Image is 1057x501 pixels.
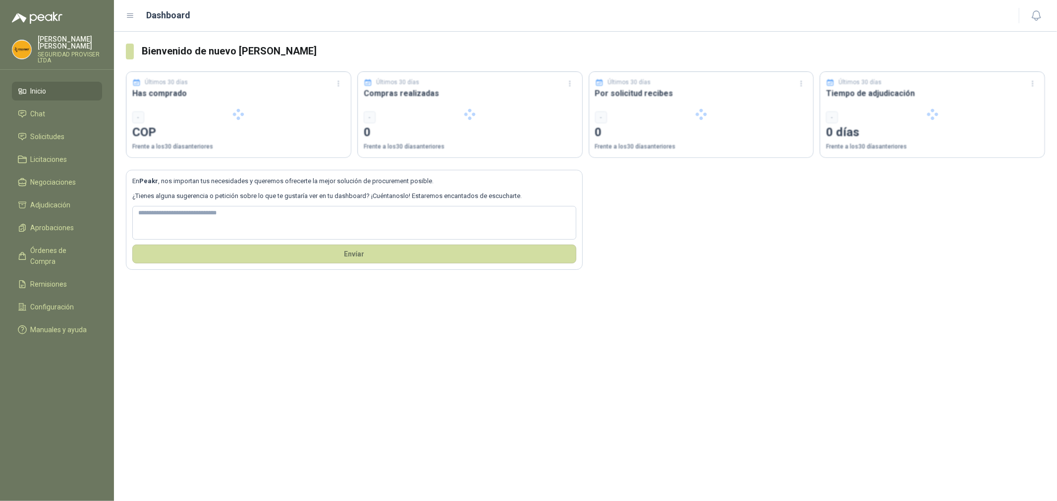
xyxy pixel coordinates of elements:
span: Solicitudes [31,131,65,142]
span: Órdenes de Compra [31,245,93,267]
a: Manuales y ayuda [12,320,102,339]
a: Remisiones [12,275,102,294]
a: Órdenes de Compra [12,241,102,271]
span: Configuración [31,301,74,312]
span: Adjudicación [31,200,71,210]
a: Inicio [12,82,102,100]
span: Negociaciones [31,177,76,188]
span: Chat [31,108,46,119]
a: Aprobaciones [12,218,102,237]
button: Envíar [132,245,576,263]
img: Logo peakr [12,12,62,24]
a: Configuración [12,298,102,316]
p: [PERSON_NAME] [PERSON_NAME] [38,36,102,50]
a: Licitaciones [12,150,102,169]
p: ¿Tienes alguna sugerencia o petición sobre lo que te gustaría ver en tu dashboard? ¡Cuéntanoslo! ... [132,191,576,201]
span: Licitaciones [31,154,67,165]
h3: Bienvenido de nuevo [PERSON_NAME] [142,44,1045,59]
span: Remisiones [31,279,67,290]
b: Peakr [139,177,158,185]
span: Manuales y ayuda [31,324,87,335]
h1: Dashboard [147,8,191,22]
a: Chat [12,104,102,123]
p: SEGURIDAD PROVISER LTDA [38,51,102,63]
img: Company Logo [12,40,31,59]
span: Aprobaciones [31,222,74,233]
a: Negociaciones [12,173,102,192]
p: En , nos importan tus necesidades y queremos ofrecerte la mejor solución de procurement posible. [132,176,576,186]
a: Solicitudes [12,127,102,146]
a: Adjudicación [12,196,102,214]
span: Inicio [31,86,47,97]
